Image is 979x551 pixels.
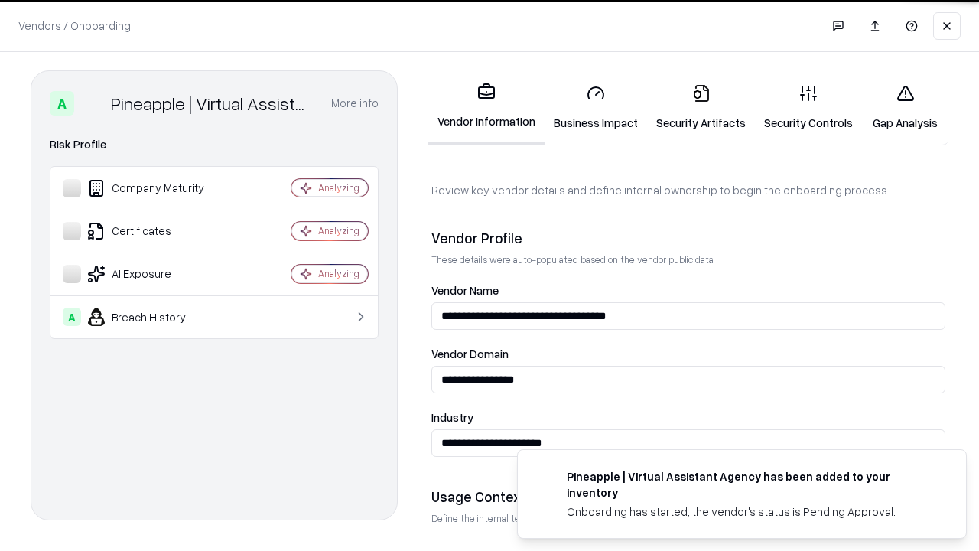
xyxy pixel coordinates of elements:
[431,412,945,423] label: Industry
[431,487,945,506] div: Usage Context
[318,181,359,194] div: Analyzing
[545,72,647,143] a: Business Impact
[428,70,545,145] a: Vendor Information
[431,348,945,360] label: Vendor Domain
[63,308,81,326] div: A
[318,267,359,280] div: Analyzing
[50,91,74,116] div: A
[536,468,555,487] img: trypineapple.com
[318,224,359,237] div: Analyzing
[431,285,945,296] label: Vendor Name
[80,91,105,116] img: Pineapple | Virtual Assistant Agency
[18,18,131,34] p: Vendors / Onboarding
[331,90,379,117] button: More info
[63,308,246,326] div: Breach History
[431,229,945,247] div: Vendor Profile
[431,253,945,266] p: These details were auto-populated based on the vendor public data
[50,135,379,154] div: Risk Profile
[431,182,945,198] p: Review key vendor details and define internal ownership to begin the onboarding process.
[63,265,246,283] div: AI Exposure
[63,179,246,197] div: Company Maturity
[647,72,755,143] a: Security Artifacts
[431,512,945,525] p: Define the internal team and reason for using this vendor. This helps assess business relevance a...
[755,72,862,143] a: Security Controls
[862,72,948,143] a: Gap Analysis
[567,504,929,520] div: Onboarding has started, the vendor's status is Pending Approval.
[63,222,246,240] div: Certificates
[111,91,313,116] div: Pineapple | Virtual Assistant Agency
[567,468,929,500] div: Pineapple | Virtual Assistant Agency has been added to your inventory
